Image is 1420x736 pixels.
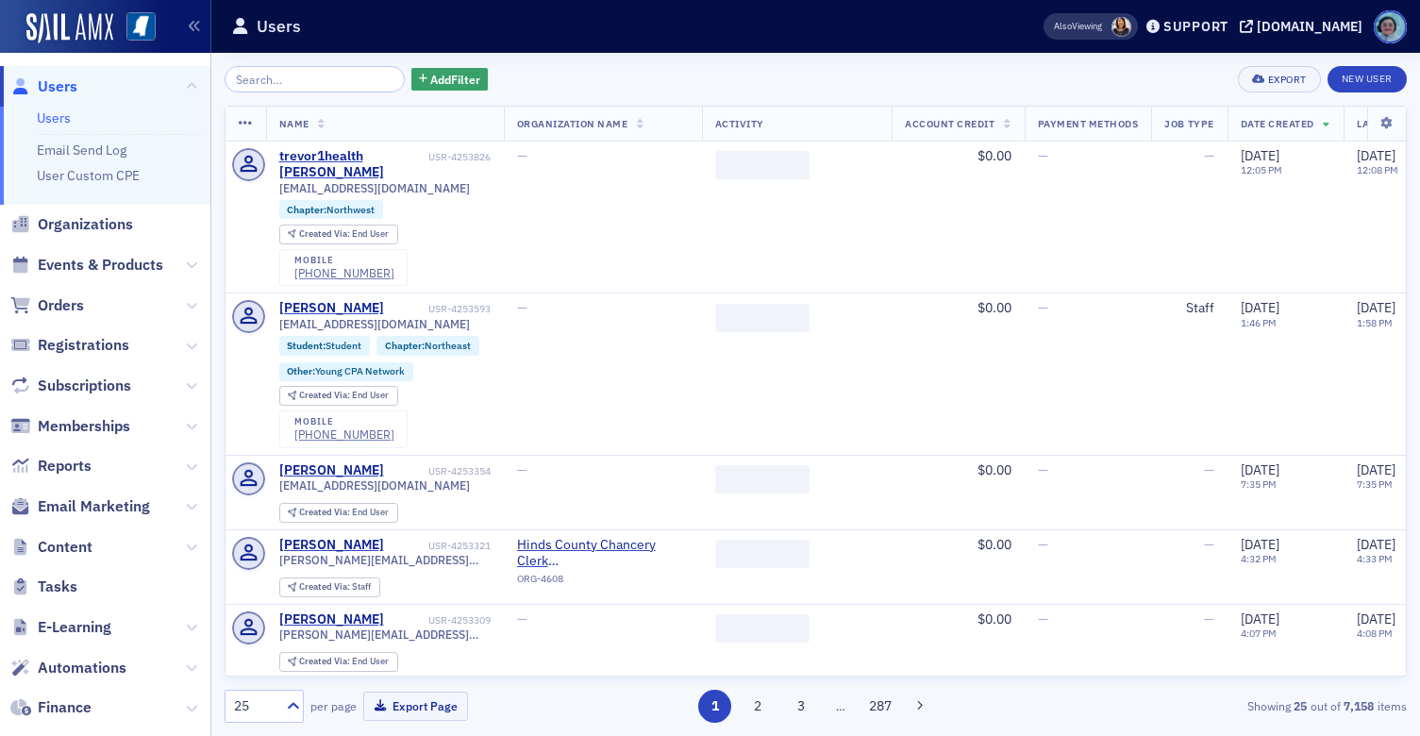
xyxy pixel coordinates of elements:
a: SailAMX [26,13,113,43]
input: Search… [225,66,405,92]
span: [DATE] [1241,147,1279,164]
a: User Custom CPE [37,167,140,184]
time: 4:32 PM [1241,552,1277,565]
a: Student:Student [287,340,361,352]
span: [DATE] [1241,299,1279,316]
span: Chapter : [287,203,326,216]
span: — [1038,536,1048,553]
a: Chapter:Northeast [385,340,471,352]
span: — [1204,536,1214,553]
button: 3 [784,690,817,723]
button: 2 [742,690,775,723]
span: Created Via : [299,227,352,240]
span: Created Via : [299,655,352,667]
time: 1:46 PM [1241,316,1277,329]
span: Name [279,117,309,130]
div: Showing out of items [1026,697,1407,714]
img: SailAMX [126,12,156,42]
span: Add Filter [430,71,480,88]
div: ORG-4608 [517,573,689,592]
span: — [1204,461,1214,478]
a: Organizations [10,214,133,235]
a: New User [1328,66,1407,92]
div: End User [299,229,389,240]
span: Email Marketing [38,496,150,517]
span: Activity [715,117,764,130]
span: Automations [38,658,126,678]
span: [EMAIL_ADDRESS][DOMAIN_NAME] [279,478,470,493]
div: mobile [294,416,394,427]
span: Organizations [38,214,133,235]
strong: 7,158 [1341,697,1378,714]
label: per page [310,697,357,714]
strong: 25 [1291,697,1311,714]
span: Organization Name [517,117,628,130]
a: [PHONE_NUMBER] [294,427,394,442]
span: [DATE] [1357,611,1395,627]
div: Support [1163,18,1228,35]
div: USR-4253321 [387,540,491,552]
a: Memberships [10,416,130,437]
span: [EMAIL_ADDRESS][DOMAIN_NAME] [279,317,470,331]
a: Chapter:Northwest [287,204,375,216]
span: $0.00 [977,461,1011,478]
div: Created Via: End User [279,386,398,406]
a: Subscriptions [10,376,131,396]
div: Export [1268,75,1307,85]
a: Users [37,109,71,126]
span: Events & Products [38,255,163,276]
div: End User [299,508,389,518]
span: — [1038,461,1048,478]
time: 4:33 PM [1357,552,1393,565]
span: Payment Methods [1038,117,1139,130]
a: Events & Products [10,255,163,276]
span: — [1038,147,1048,164]
span: $0.00 [977,147,1011,164]
a: [PERSON_NAME] [279,462,384,479]
time: 1:58 PM [1357,316,1393,329]
a: [PERSON_NAME] [279,300,384,317]
span: Other : [287,364,315,377]
span: — [517,147,527,164]
span: [DATE] [1241,611,1279,627]
a: Finance [10,697,92,718]
time: 7:35 PM [1357,477,1393,491]
span: [DATE] [1241,536,1279,553]
div: USR-4253593 [387,303,491,315]
button: [DOMAIN_NAME] [1240,20,1369,33]
span: Finance [38,697,92,718]
span: Student : [287,339,326,352]
a: Reports [10,456,92,477]
div: Created Via: End User [279,225,398,244]
span: Created Via : [299,389,352,401]
span: Created Via : [299,506,352,518]
span: Viewing [1054,20,1102,33]
span: [DATE] [1241,461,1279,478]
div: USR-4253826 [428,151,491,163]
span: Memberships [38,416,130,437]
a: [PERSON_NAME] [279,537,384,554]
span: ‌ [715,151,810,179]
div: USR-4253354 [387,465,491,477]
a: Email Send Log [37,142,126,159]
div: Chapter: [279,200,384,219]
div: Created Via: End User [279,652,398,672]
div: Staff [299,582,371,593]
button: AddFilter [411,68,489,92]
span: $0.00 [977,299,1011,316]
span: — [517,611,527,627]
span: [DATE] [1357,147,1395,164]
span: — [517,299,527,316]
time: 4:07 PM [1241,627,1277,640]
time: 7:35 PM [1241,477,1277,491]
a: [PHONE_NUMBER] [294,266,394,280]
a: Orders [10,295,84,316]
a: [PERSON_NAME] [279,611,384,628]
a: Tasks [10,577,77,597]
h1: Users [257,15,301,38]
span: Noma Burge [1111,17,1131,37]
span: ‌ [715,614,810,643]
span: $0.00 [977,536,1011,553]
